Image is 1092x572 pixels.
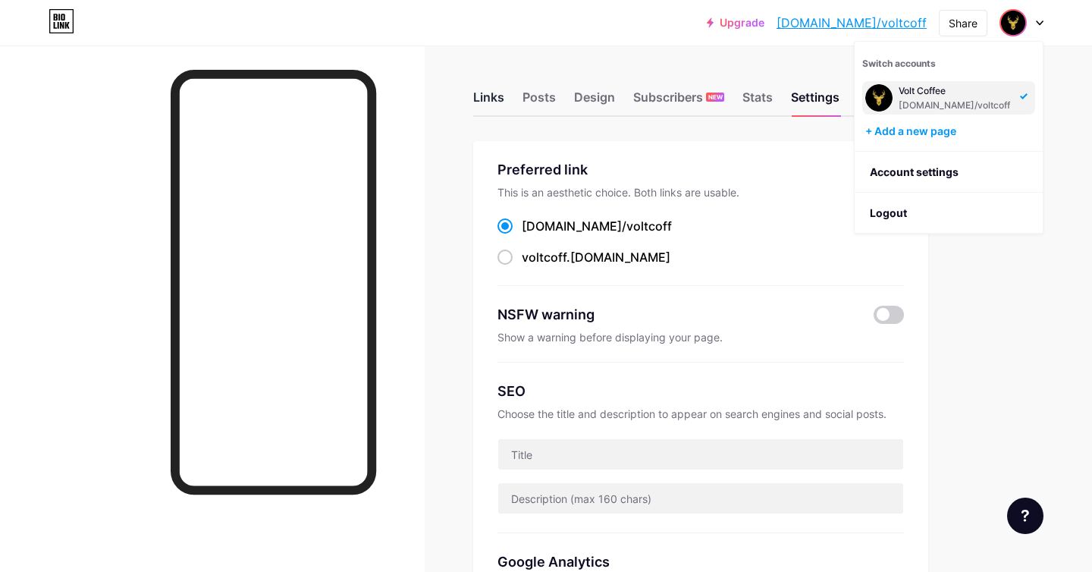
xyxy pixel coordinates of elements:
div: + Add a new page [865,124,1035,139]
div: NSFW warning [497,304,852,325]
div: Settings [791,88,839,115]
input: Description (max 160 chars) [498,483,903,514]
a: [DOMAIN_NAME]/voltcoff [777,14,927,32]
li: Logout [855,193,1043,234]
img: Volt Coffee [1001,11,1025,35]
div: Subscribers [633,88,724,115]
div: Posts [522,88,556,115]
div: This is an aesthetic choice. Both links are usable. [497,186,904,199]
span: voltcoff [522,250,566,265]
div: Show a warning before displaying your page. [497,331,904,344]
span: NEW [708,93,723,102]
div: .[DOMAIN_NAME] [522,248,670,266]
div: [DOMAIN_NAME]/voltcoff [899,99,1011,112]
div: Stats [742,88,773,115]
a: Account settings [855,152,1043,193]
img: Volt Coffee [865,84,893,112]
span: Switch accounts [862,58,936,69]
div: Links [473,88,504,115]
div: Design [574,88,615,115]
div: Volt Coffee [899,85,1011,97]
input: Title [498,439,903,470]
div: Preferred link [497,159,904,180]
div: Choose the title and description to appear on search engines and social posts. [497,407,904,420]
div: Share [949,15,977,31]
div: [DOMAIN_NAME]/ [522,217,672,235]
div: SEO [497,381,904,401]
div: Google Analytics [497,552,904,572]
span: voltcoff [626,218,672,234]
a: Upgrade [707,17,764,29]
